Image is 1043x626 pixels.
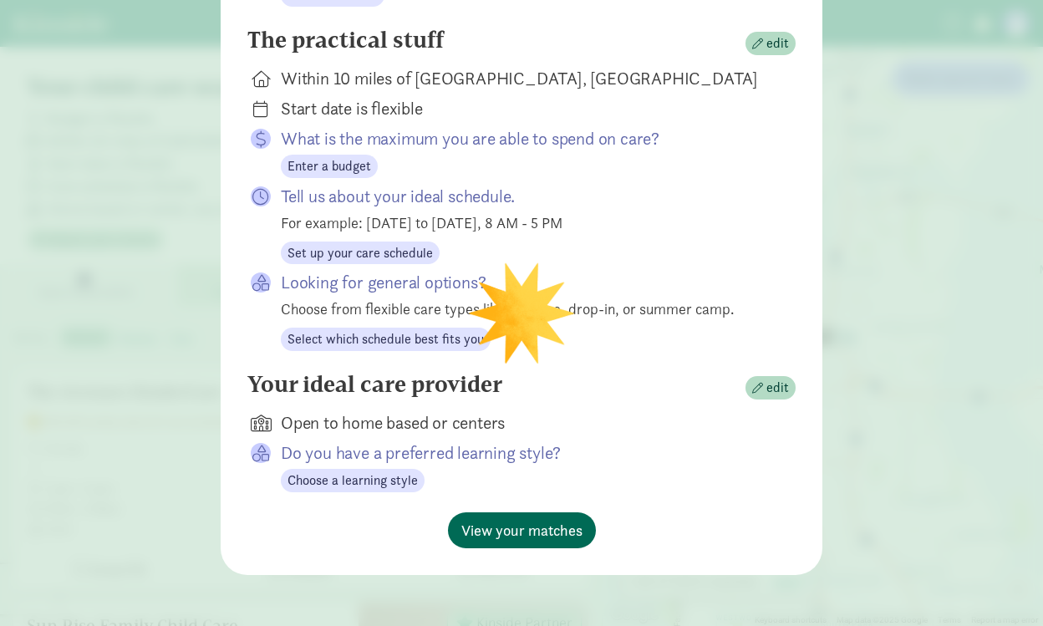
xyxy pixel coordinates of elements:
[461,519,583,542] span: View your matches
[287,329,484,349] span: Select which schedule best fits you
[281,97,769,120] div: Start date is flexible
[281,328,491,351] button: Select which schedule best fits you
[281,411,769,435] div: Open to home based or centers
[287,243,433,263] span: Set up your care schedule
[745,32,796,55] button: edit
[281,67,769,90] div: Within 10 miles of [GEOGRAPHIC_DATA], [GEOGRAPHIC_DATA]
[448,512,596,548] button: View your matches
[281,127,769,150] p: What is the maximum you are able to spend on care?
[287,471,418,491] span: Choose a learning style
[281,242,440,265] button: Set up your care schedule
[766,378,789,398] span: edit
[247,27,444,53] h4: The practical stuff
[281,185,769,208] p: Tell us about your ideal schedule.
[281,441,769,465] p: Do you have a preferred learning style?
[281,271,769,294] p: Looking for general options?
[281,298,769,320] div: Choose from flexible care types like full-time, drop-in, or summer camp.
[287,156,371,176] span: Enter a budget
[281,211,769,234] div: For example: [DATE] to [DATE], 8 AM - 5 PM
[281,469,425,492] button: Choose a learning style
[745,376,796,400] button: edit
[247,371,502,398] h4: Your ideal care provider
[766,33,789,53] span: edit
[281,155,378,178] button: Enter a budget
